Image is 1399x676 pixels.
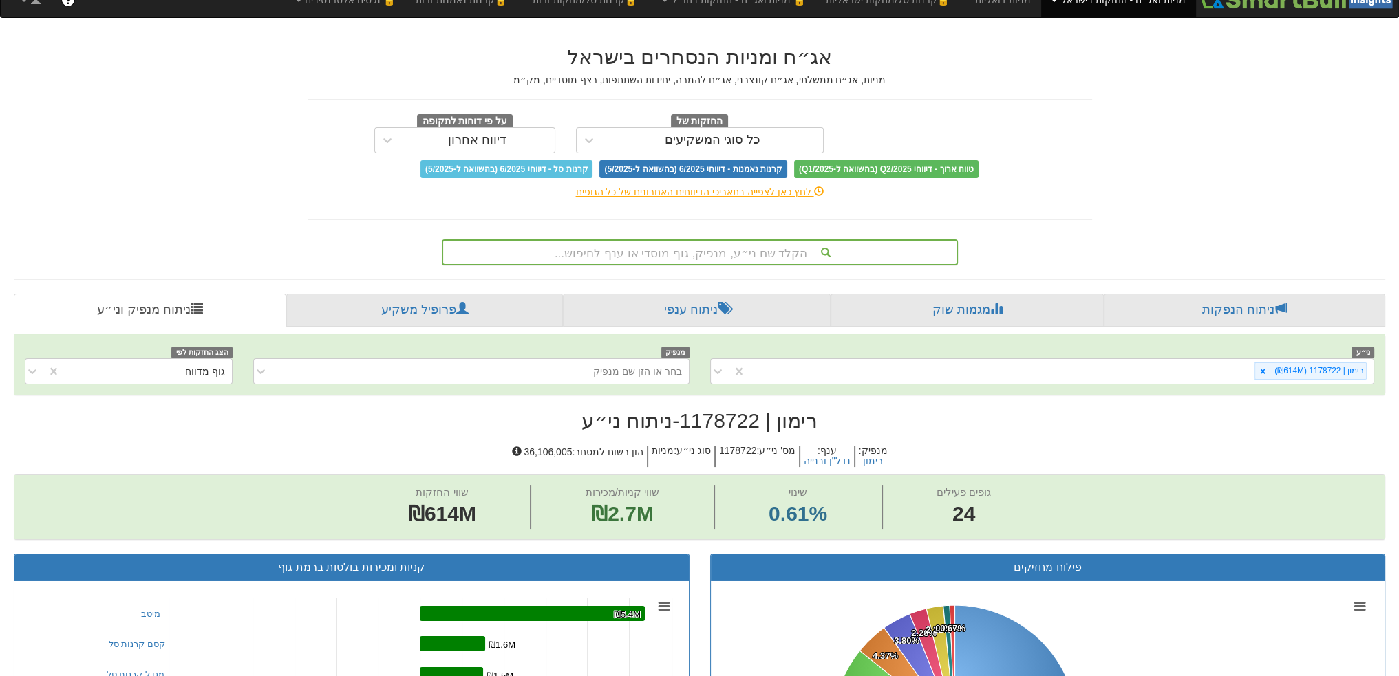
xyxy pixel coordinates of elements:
span: 24 [937,499,991,529]
span: קרנות סל - דיווחי 6/2025 (בהשוואה ל-5/2025) [420,160,592,178]
h5: מניות, אג״ח ממשלתי, אג״ח קונצרני, אג״ח להמרה, יחידות השתתפות, רצף מוסדיים, מק״מ [308,75,1092,85]
span: על פי דוחות לתקופה [417,114,513,129]
tspan: 0.67% [940,623,965,633]
a: מגמות שוק [831,294,1104,327]
div: דיווח אחרון [448,133,506,147]
h2: רימון | 1178722 - ניתוח ני״ע [14,409,1385,432]
tspan: 2.22% [926,624,951,635]
span: שווי קניות/מכירות [586,486,659,498]
tspan: 3.80% [894,635,919,646]
span: קרנות נאמנות - דיווחי 6/2025 (בהשוואה ל-5/2025) [599,160,787,178]
a: קסם קרנות סל [109,639,165,649]
h5: סוג ני״ע : מניות [647,446,714,467]
span: הצג החזקות לפי [171,347,232,358]
h2: אג״ח ומניות הנסחרים בישראל [308,45,1092,68]
span: ₪614M [408,502,476,525]
span: שווי החזקות [416,486,468,498]
span: גופים פעילים [937,486,991,498]
span: החזקות של [671,114,729,129]
h5: מנפיק : [854,446,891,467]
tspan: ₪1.6M [489,640,515,650]
h5: מס' ני״ע : 1178722 [714,446,799,467]
a: מיטב [141,609,160,619]
button: נדל"ן ובנייה [804,456,851,466]
a: ניתוח הנפקות [1104,294,1385,327]
tspan: 2.28% [911,628,937,638]
a: ניתוח מנפיק וני״ע [14,294,286,327]
span: ₪2.7M [591,502,654,525]
div: הקלד שם ני״ע, מנפיק, גוף מוסדי או ענף לחיפוש... [443,241,957,264]
a: ניתוח ענפי [563,294,831,327]
h3: פילוח מחזיקים [721,561,1375,574]
button: רימון [863,456,883,466]
a: פרופיל משקיע [286,294,563,327]
tspan: 4.37% [873,651,898,661]
div: לחץ כאן לצפייה בתאריכי הדיווחים האחרונים של כל הגופים [297,185,1102,199]
tspan: 0.85% [935,623,961,633]
div: בחר או הזן שם מנפיק [593,364,682,378]
tspan: ₪5.4M [614,609,641,620]
span: מנפיק [661,347,690,358]
div: רימון | 1178722 (₪614M) [1270,363,1366,379]
h5: הון רשום למסחר : 36,106,005 [508,446,647,467]
div: כל סוגי המשקיעים [665,133,760,147]
span: טווח ארוך - דיווחי Q2/2025 (בהשוואה ל-Q1/2025) [794,160,979,178]
h5: ענף : [799,446,854,467]
span: ני״ע [1352,347,1374,358]
span: שינוי [789,486,807,498]
div: גוף מדווח [185,364,225,378]
span: 0.61% [769,499,827,529]
h3: קניות ומכירות בולטות ברמת גוף [25,561,679,574]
